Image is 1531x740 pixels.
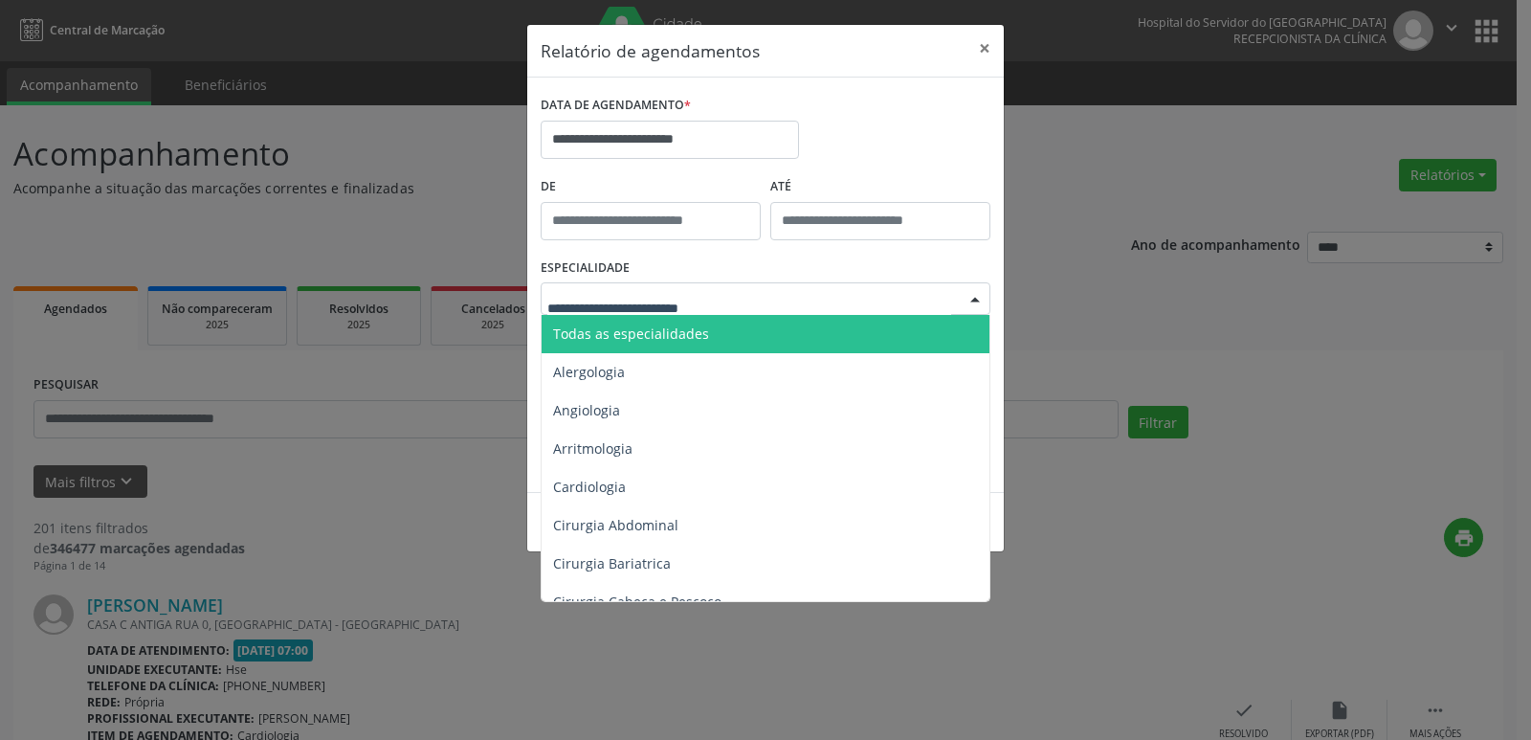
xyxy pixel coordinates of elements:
[553,516,678,534] span: Cirurgia Abdominal
[553,325,709,343] span: Todas as especialidades
[553,439,632,458] span: Arritmologia
[770,172,990,202] label: ATÉ
[553,401,620,419] span: Angiologia
[541,91,691,121] label: DATA DE AGENDAMENTO
[541,172,761,202] label: De
[553,478,626,496] span: Cardiologia
[541,38,760,63] h5: Relatório de agendamentos
[553,363,625,381] span: Alergologia
[553,593,721,611] span: Cirurgia Cabeça e Pescoço
[541,254,630,283] label: ESPECIALIDADE
[965,25,1004,72] button: Close
[553,554,671,572] span: Cirurgia Bariatrica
